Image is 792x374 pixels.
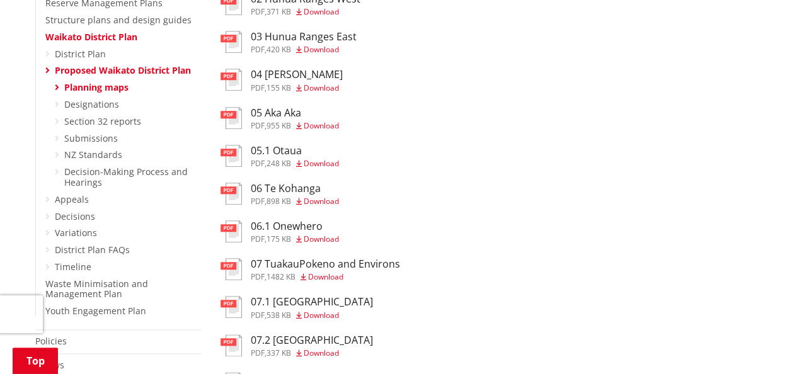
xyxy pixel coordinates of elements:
[304,234,339,244] span: Download
[221,69,242,91] img: document-pdf.svg
[64,132,118,144] a: Submissions
[251,183,339,195] h3: 06 Te Kohanga
[221,107,339,130] a: 05 Aka Aka pdf,955 KB Download
[221,183,339,205] a: 06 Te Kohanga pdf,898 KB Download
[251,296,373,308] h3: 07.1 [GEOGRAPHIC_DATA]
[221,220,339,243] a: 06.1 Onewhero pdf,175 KB Download
[267,271,296,282] span: 1482 KB
[55,210,95,222] a: Decisions
[64,98,119,110] a: Designations
[251,273,400,281] div: ,
[221,145,339,167] a: 05.1 Otaua pdf,248 KB Download
[13,348,58,374] a: Top
[251,120,265,131] span: pdf
[304,196,339,207] span: Download
[64,81,129,93] a: Planning maps
[221,107,242,129] img: document-pdf.svg
[45,278,148,300] a: Waste Minimisation and Management Plan
[267,348,291,358] span: 337 KB
[251,31,357,43] h3: 03 Hunua Ranges East
[251,46,357,54] div: ,
[251,310,265,320] span: pdf
[45,31,137,43] a: Waikato District Plan
[45,305,146,317] a: Youth Engagement Plan
[251,235,339,243] div: ,
[304,44,339,55] span: Download
[221,183,242,205] img: document-pdf.svg
[304,120,339,131] span: Download
[251,122,339,130] div: ,
[267,82,291,93] span: 155 KB
[267,120,291,131] span: 955 KB
[251,145,339,157] h3: 05.1 Otaua
[267,44,291,55] span: 420 KB
[251,258,400,270] h3: 07 TuakauPokeno and Environs
[221,31,242,53] img: document-pdf.svg
[55,64,191,76] a: Proposed Waikato District Plan
[221,220,242,242] img: document-pdf.svg
[251,234,265,244] span: pdf
[267,196,291,207] span: 898 KB
[64,115,141,127] a: Section 32 reports
[304,348,339,358] span: Download
[221,145,242,167] img: document-pdf.svg
[304,158,339,169] span: Download
[251,349,373,357] div: ,
[55,48,106,60] a: District Plan
[55,193,89,205] a: Appeals
[308,271,343,282] span: Download
[267,158,291,169] span: 248 KB
[251,84,343,92] div: ,
[251,69,343,81] h3: 04 [PERSON_NAME]
[221,258,242,280] img: document-pdf.svg
[267,310,291,320] span: 538 KB
[221,69,343,91] a: 04 [PERSON_NAME] pdf,155 KB Download
[221,31,357,54] a: 03 Hunua Ranges East pdf,420 KB Download
[55,244,130,256] a: District Plan FAQs
[251,8,360,16] div: ,
[251,348,265,358] span: pdf
[251,220,339,232] h3: 06.1 Onewhero
[251,312,373,319] div: ,
[734,321,779,366] iframe: Messenger Launcher
[64,149,122,161] a: NZ Standards
[221,258,400,281] a: 07 TuakauPokeno and Environs pdf,1482 KB Download
[221,334,242,356] img: document-pdf.svg
[251,107,339,119] h3: 05 Aka Aka
[221,296,242,318] img: document-pdf.svg
[251,196,265,207] span: pdf
[55,227,97,239] a: Variations
[304,82,339,93] span: Download
[251,82,265,93] span: pdf
[267,234,291,244] span: 175 KB
[251,160,339,167] div: ,
[251,198,339,205] div: ,
[45,14,192,26] a: Structure plans and design guides
[251,334,373,346] h3: 07.2 [GEOGRAPHIC_DATA]
[221,296,373,319] a: 07.1 [GEOGRAPHIC_DATA] pdf,538 KB Download
[251,6,265,17] span: pdf
[64,166,188,188] a: Decision-Making Process and Hearings
[221,334,373,357] a: 07.2 [GEOGRAPHIC_DATA] pdf,337 KB Download
[251,44,265,55] span: pdf
[251,158,265,169] span: pdf
[304,6,339,17] span: Download
[267,6,291,17] span: 371 KB
[55,261,91,273] a: Timeline
[251,271,265,282] span: pdf
[35,335,67,347] a: Policies
[304,310,339,320] span: Download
